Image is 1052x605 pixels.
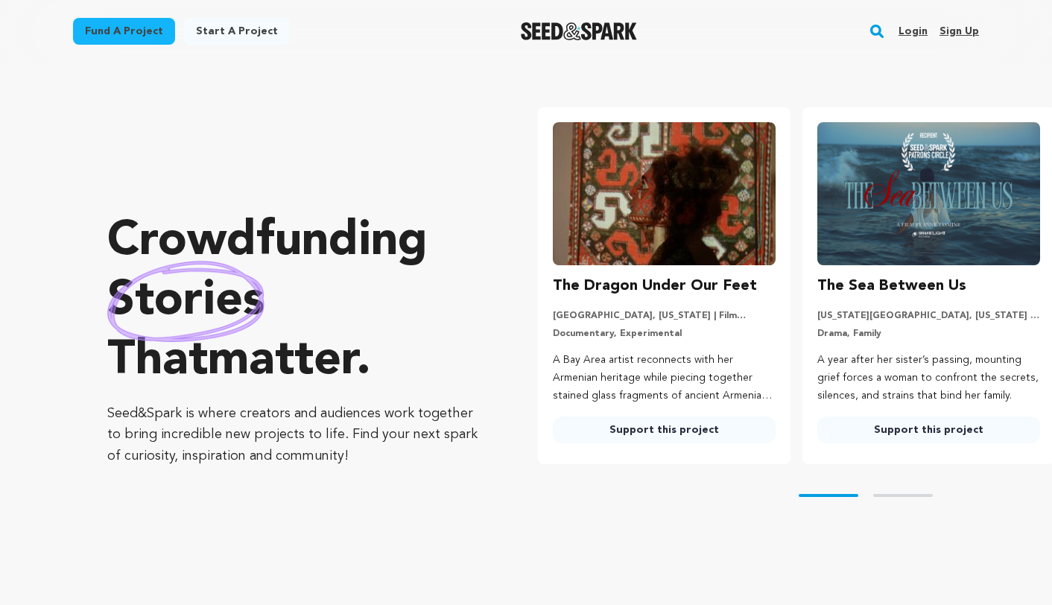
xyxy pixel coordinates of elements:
a: Fund a project [73,18,175,45]
a: Start a project [184,18,290,45]
p: Crowdfunding that . [107,212,478,391]
a: Seed&Spark Homepage [521,22,638,40]
span: matter [208,338,356,385]
p: [GEOGRAPHIC_DATA], [US_STATE] | Film Feature [553,310,776,322]
p: A Bay Area artist reconnects with her Armenian heritage while piecing together stained glass frag... [553,352,776,405]
p: A year after her sister’s passing, mounting grief forces a woman to confront the secrets, silence... [817,352,1040,405]
a: Support this project [817,416,1040,443]
p: [US_STATE][GEOGRAPHIC_DATA], [US_STATE] | Film Short [817,310,1040,322]
h3: The Dragon Under Our Feet [553,274,757,298]
img: hand sketched image [107,261,264,342]
img: The Sea Between Us image [817,122,1040,265]
a: Support this project [553,416,776,443]
a: Sign up [939,19,979,43]
a: Login [899,19,928,43]
h3: The Sea Between Us [817,274,966,298]
p: Drama, Family [817,328,1040,340]
p: Seed&Spark is where creators and audiences work together to bring incredible new projects to life... [107,403,478,467]
img: Seed&Spark Logo Dark Mode [521,22,638,40]
img: The Dragon Under Our Feet image [553,122,776,265]
p: Documentary, Experimental [553,328,776,340]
